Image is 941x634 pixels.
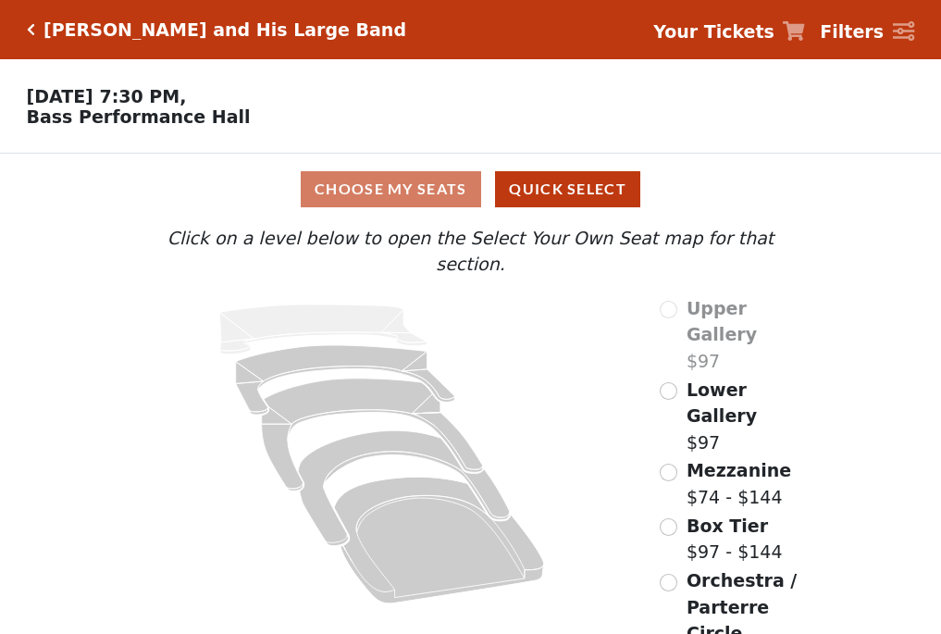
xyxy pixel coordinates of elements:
[687,460,791,480] span: Mezzanine
[653,21,774,42] strong: Your Tickets
[236,345,455,415] path: Lower Gallery - Seats Available: 208
[27,23,35,36] a: Click here to go back to filters
[820,19,914,45] a: Filters
[653,19,805,45] a: Your Tickets
[687,298,757,345] span: Upper Gallery
[687,379,757,427] span: Lower Gallery
[820,21,884,42] strong: Filters
[687,513,783,566] label: $97 - $144
[687,457,791,510] label: $74 - $144
[495,171,640,207] button: Quick Select
[43,19,406,41] h5: [PERSON_NAME] and His Large Band
[130,225,810,278] p: Click on a level below to open the Select Your Own Seat map for that section.
[335,477,545,603] path: Orchestra / Parterre Circle - Seats Available: 20
[687,295,811,375] label: $97
[687,377,811,456] label: $97
[220,305,427,354] path: Upper Gallery - Seats Available: 0
[687,516,768,536] span: Box Tier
